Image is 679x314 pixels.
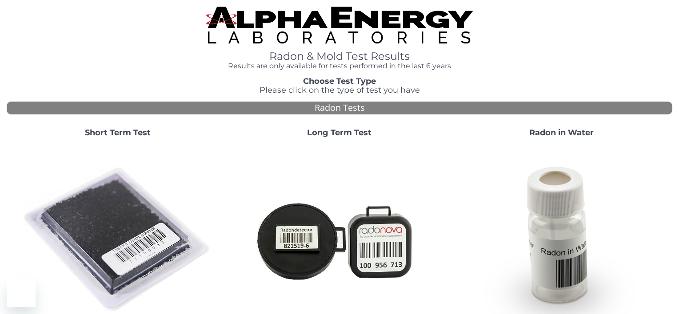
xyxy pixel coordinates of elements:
iframe: Button to launch messaging window [7,279,36,307]
h4: Results are only available for tests performed in the last 6 years [206,62,472,70]
img: TightCrop.jpg [206,7,472,43]
strong: Long Term Test [307,128,371,137]
div: Radon Tests [7,102,672,114]
span: Please click on the type of test you have [260,85,420,95]
h1: Radon & Mold Test Results [206,51,472,62]
strong: Choose Test Type [303,76,376,86]
strong: Radon in Water [529,128,594,137]
strong: Short Term Test [85,128,151,137]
